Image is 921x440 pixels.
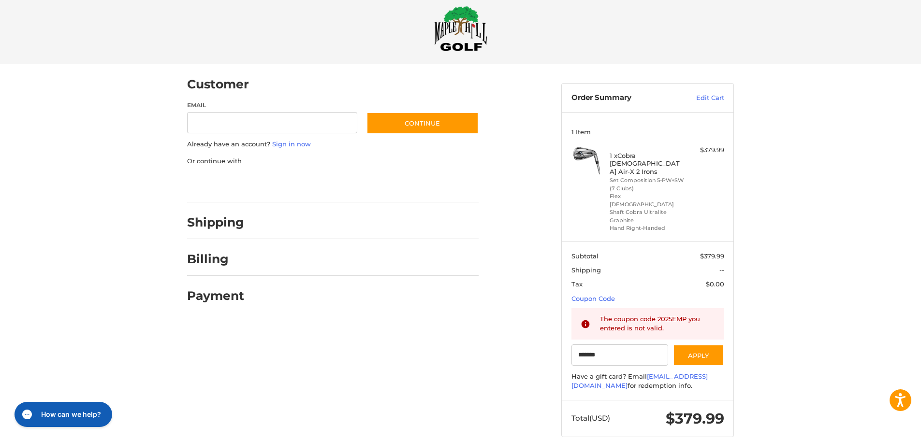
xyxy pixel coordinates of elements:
[571,252,599,260] span: Subtotal
[571,280,583,288] span: Tax
[571,413,610,423] span: Total (USD)
[434,6,487,51] img: Maple Hill Golf
[675,93,724,103] a: Edit Cart
[187,288,244,303] h2: Payment
[706,280,724,288] span: $0.00
[571,128,724,136] h3: 1 Item
[187,77,249,92] h2: Customer
[686,145,724,155] div: $379.99
[610,208,684,224] li: Shaft Cobra Ultralite Graphite
[187,215,244,230] h2: Shipping
[571,295,615,302] a: Coupon Code
[348,175,421,193] iframe: PayPal-venmo
[571,266,601,274] span: Shipping
[187,252,244,267] h2: Billing
[571,372,724,391] div: Have a gift card? Email for redemption info.
[610,192,684,208] li: Flex [DEMOGRAPHIC_DATA]
[571,344,669,366] input: Gift Certificate or Coupon Code
[10,398,115,430] iframe: Gorgias live chat messenger
[266,175,338,193] iframe: PayPal-paylater
[272,140,311,148] a: Sign in now
[187,140,479,149] p: Already have an account?
[700,252,724,260] span: $379.99
[187,101,357,110] label: Email
[187,156,479,166] p: Or continue with
[571,93,675,103] h3: Order Summary
[184,175,257,193] iframe: PayPal-paypal
[610,224,684,232] li: Hand Right-Handed
[673,344,724,366] button: Apply
[366,112,479,134] button: Continue
[600,314,715,333] div: The coupon code 2025EMP you entered is not valid.
[610,152,684,175] h4: 1 x Cobra [DEMOGRAPHIC_DATA] Air-X 2 Irons
[610,176,684,192] li: Set Composition 5-PW+SW (7 Clubs)
[719,266,724,274] span: --
[666,410,724,427] span: $379.99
